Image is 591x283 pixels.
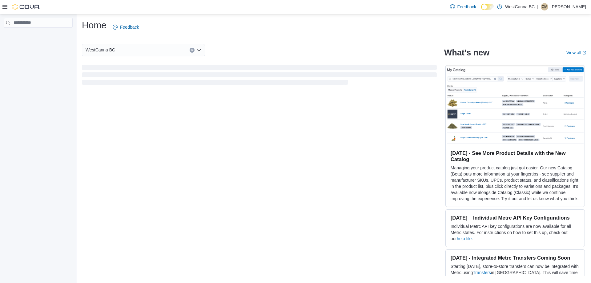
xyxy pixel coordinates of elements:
a: View allExternal link [566,50,586,55]
div: Conrad MacDonald [541,3,548,10]
p: WestCanna BC [505,3,535,10]
p: Individual Metrc API key configurations are now available for all Metrc states. For instructions ... [451,223,580,242]
p: | [537,3,538,10]
h3: [DATE] - See More Product Details with the New Catalog [451,150,580,162]
p: Managing your product catalog just got easier. Our new Catalog (Beta) puts more information at yo... [451,165,580,202]
h1: Home [82,19,107,31]
span: Feedback [120,24,139,30]
a: Feedback [448,1,479,13]
a: Feedback [110,21,141,33]
button: Clear input [190,48,195,53]
a: help file [457,236,472,241]
span: WestCanna BC [86,46,115,54]
span: Feedback [457,4,476,10]
h2: What's new [444,48,489,58]
p: [PERSON_NAME] [551,3,586,10]
h3: [DATE] – Individual Metrc API Key Configurations [451,215,580,221]
span: CM [542,3,548,10]
a: Transfers [473,270,491,275]
svg: External link [582,51,586,55]
span: Loading [82,66,437,86]
h3: [DATE] - Integrated Metrc Transfers Coming Soon [451,255,580,261]
input: Dark Mode [481,4,494,10]
button: Open list of options [196,48,201,53]
img: Cova [12,4,40,10]
nav: Complex example [4,29,73,44]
